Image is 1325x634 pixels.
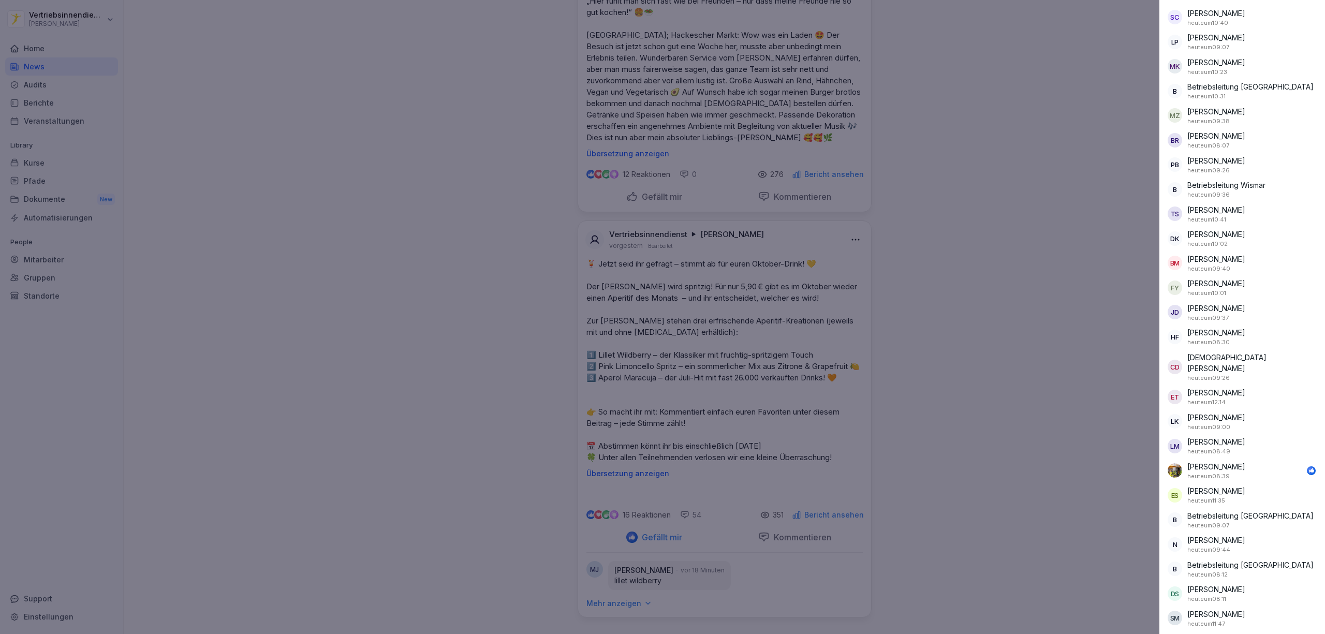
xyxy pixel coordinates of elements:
div: FY [1168,281,1182,295]
p: [PERSON_NAME] [1187,32,1245,43]
div: B [1168,84,1182,98]
div: JD [1168,305,1182,319]
p: 22. September 2025 um 08:11 [1187,595,1226,603]
p: 22. September 2025 um 12:14 [1187,398,1226,407]
div: DK [1168,231,1182,246]
p: 22. September 2025 um 10:01 [1187,289,1226,298]
div: DS [1168,586,1182,601]
p: 22. September 2025 um 10:31 [1187,92,1226,101]
img: like [1307,466,1316,475]
div: BM [1168,256,1182,270]
p: 22. September 2025 um 08:49 [1187,447,1230,456]
p: 22. September 2025 um 10:41 [1187,215,1226,224]
div: ES [1168,488,1182,503]
div: PB [1168,157,1182,172]
p: [PERSON_NAME] [1187,485,1245,496]
div: LP [1168,35,1182,49]
p: 22. September 2025 um 09:36 [1187,190,1230,199]
p: [PERSON_NAME] [1187,461,1245,472]
p: 22. September 2025 um 09:00 [1187,423,1230,432]
p: [PERSON_NAME] [1187,254,1245,264]
div: HF [1168,330,1182,344]
p: 22. September 2025 um 09:26 [1187,374,1230,382]
p: 22. September 2025 um 11:35 [1187,496,1225,505]
div: TS [1168,207,1182,221]
p: 22. September 2025 um 08:39 [1187,472,1230,481]
p: 22. September 2025 um 10:02 [1187,240,1228,248]
p: 22. September 2025 um 09:38 [1187,117,1230,126]
p: [PERSON_NAME] [1187,584,1245,595]
p: [PERSON_NAME] [1187,8,1245,19]
p: 22. September 2025 um 10:23 [1187,68,1227,77]
p: [PERSON_NAME] [1187,106,1245,117]
div: B [1168,562,1182,576]
div: SC [1168,10,1182,24]
p: 22. September 2025 um 09:26 [1187,166,1230,175]
p: [PERSON_NAME] [1187,535,1245,545]
p: 22. September 2025 um 10:40 [1187,19,1228,27]
p: [PERSON_NAME] [1187,436,1245,447]
div: SM [1168,611,1182,625]
div: ET [1168,390,1182,404]
p: 22. September 2025 um 09:37 [1187,314,1229,322]
p: [PERSON_NAME] [1187,57,1245,68]
p: [PERSON_NAME] [1187,204,1245,215]
div: N [1168,537,1182,552]
p: 22. September 2025 um 09:07 [1187,43,1229,52]
p: [PERSON_NAME] [1187,609,1245,620]
div: MK [1168,59,1182,73]
p: Betriebsleitung Wismar [1187,180,1265,190]
div: LM [1168,439,1182,453]
p: [PERSON_NAME] [1187,229,1245,240]
p: Betriebsleitung [GEOGRAPHIC_DATA] [1187,510,1314,521]
p: Betriebsleitung [GEOGRAPHIC_DATA] [1187,559,1314,570]
p: [PERSON_NAME] [1187,387,1245,398]
div: CD [1168,360,1182,374]
p: [PERSON_NAME] [1187,278,1245,289]
p: [PERSON_NAME] [1187,155,1245,166]
p: 22. September 2025 um 09:44 [1187,545,1230,554]
div: LK [1168,414,1182,429]
img: ahtvx1qdgs31qf7oeejj87mb.png [1168,463,1182,478]
p: 22. September 2025 um 09:40 [1187,264,1230,273]
p: [PERSON_NAME] [1187,327,1245,338]
div: BR [1168,133,1182,148]
p: 22. September 2025 um 08:07 [1187,141,1229,150]
p: [PERSON_NAME] [1187,412,1245,423]
p: 22. September 2025 um 11:47 [1187,620,1225,628]
div: B [1168,182,1182,197]
p: [PERSON_NAME] [1187,130,1245,141]
p: 22. September 2025 um 08:12 [1187,570,1228,579]
div: MZ [1168,108,1182,123]
p: Betriebsleitung [GEOGRAPHIC_DATA] [1187,81,1314,92]
p: [DEMOGRAPHIC_DATA][PERSON_NAME] [1187,352,1317,374]
p: [PERSON_NAME] [1187,303,1245,314]
p: 22. September 2025 um 08:30 [1187,338,1230,347]
p: 22. September 2025 um 09:07 [1187,521,1229,530]
div: B [1168,512,1182,527]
